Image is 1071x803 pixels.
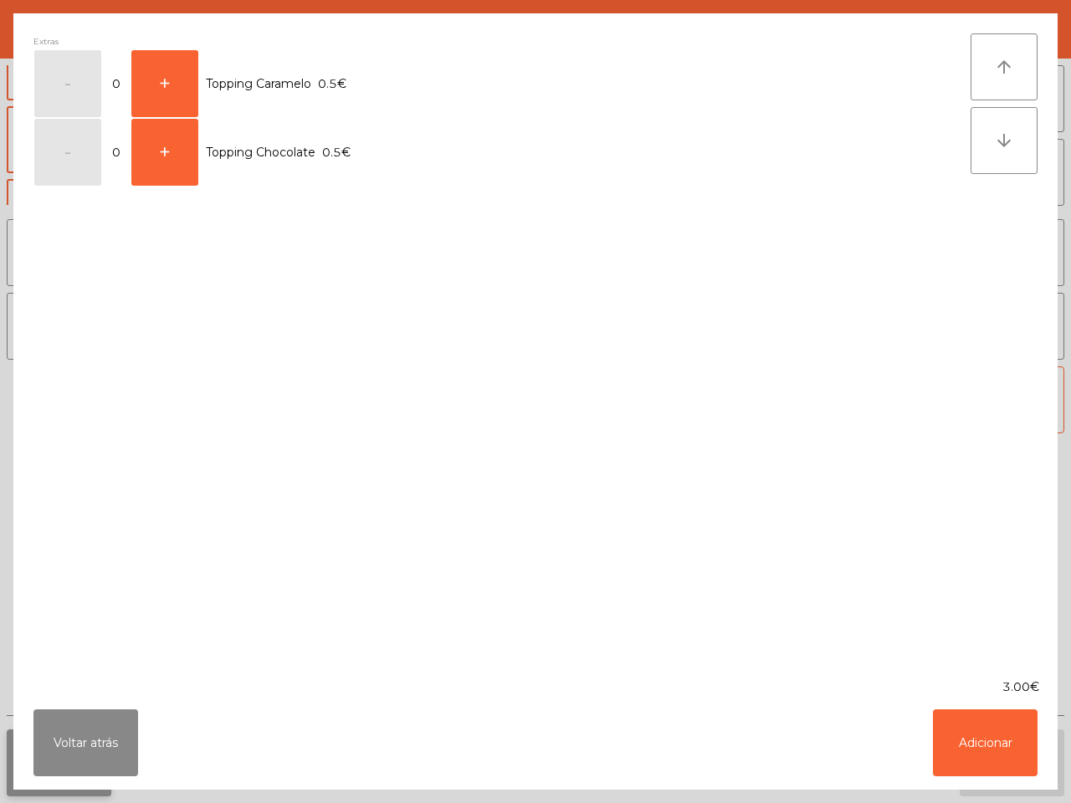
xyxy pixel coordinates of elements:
[33,709,138,776] button: Voltar atrás
[206,73,311,95] span: Topping Caramelo
[131,50,198,117] button: +
[971,107,1038,174] button: arrow_downward
[103,141,130,164] span: 0
[318,73,346,95] span: 0.5€
[322,141,351,164] span: 0.5€
[933,709,1038,776] button: Adicionar
[206,141,315,164] span: Topping Chocolate
[971,33,1038,100] button: arrow_upward
[994,130,1014,151] i: arrow_downward
[103,73,130,95] span: 0
[131,119,198,186] button: +
[994,57,1014,77] i: arrow_upward
[13,678,1058,696] div: 3.00€
[33,33,971,49] div: Extras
